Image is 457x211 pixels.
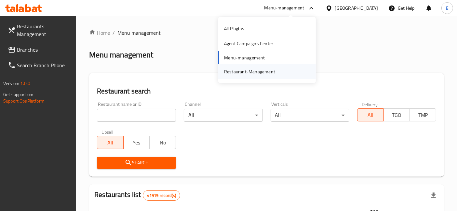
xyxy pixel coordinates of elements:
[97,157,176,169] button: Search
[97,109,176,122] input: Search for restaurant name or ID..
[17,22,71,38] span: Restaurants Management
[3,79,19,88] span: Version:
[97,86,436,96] h2: Restaurant search
[224,68,275,75] div: Restaurant-Management
[123,136,150,149] button: Yes
[335,5,378,12] div: [GEOGRAPHIC_DATA]
[3,42,76,57] a: Branches
[3,97,45,105] a: Support.OpsPlatform
[224,25,244,32] div: All Plugins
[271,109,350,122] div: All
[17,61,71,69] span: Search Branch Phone
[446,5,449,12] span: E
[360,110,381,120] span: All
[94,190,180,201] h2: Restaurants list
[126,138,147,147] span: Yes
[143,190,180,201] div: Total records count
[426,188,441,203] div: Export file
[117,29,161,37] span: Menu management
[184,109,263,122] div: All
[357,108,384,121] button: All
[20,79,30,88] span: 1.0.0
[89,29,110,37] a: Home
[152,138,173,147] span: No
[383,108,410,121] button: TGO
[17,46,71,54] span: Branches
[386,110,408,120] span: TGO
[3,19,76,42] a: Restaurants Management
[101,130,114,134] label: Upsell
[3,57,76,73] a: Search Branch Phone
[89,50,153,60] h2: Menu management
[143,192,180,199] span: 41919 record(s)
[412,110,434,120] span: TMP
[113,29,115,37] li: /
[362,102,378,106] label: Delivery
[97,136,124,149] button: All
[149,136,176,149] button: No
[224,40,273,47] div: Agent Campaigns Center
[264,4,304,12] div: Menu-management
[3,90,33,99] span: Get support on:
[100,138,121,147] span: All
[89,29,444,37] nav: breadcrumb
[102,159,171,167] span: Search
[410,108,436,121] button: TMP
